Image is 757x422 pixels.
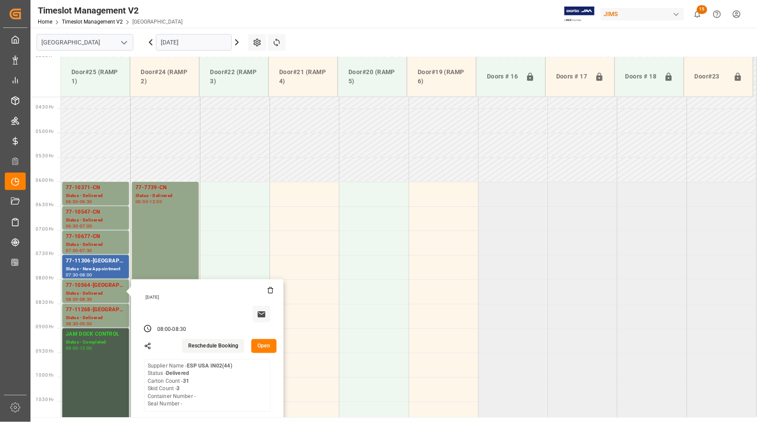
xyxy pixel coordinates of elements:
b: Delivered [166,371,189,377]
div: Status - Delivered [66,314,125,322]
div: 77-10371-CN [66,184,125,192]
div: 06:00 [66,200,78,204]
div: - [171,326,172,334]
div: - [78,224,80,228]
div: - [78,322,80,326]
div: 07:30 [66,273,78,277]
span: 08:00 Hr [36,276,54,280]
div: Status - Delivered [66,192,125,200]
span: 10:00 Hr [36,373,54,378]
div: Status - Delivered [135,192,195,200]
div: 08:00 [157,326,171,334]
span: 04:30 Hr [36,105,54,109]
span: 06:30 Hr [36,202,54,207]
div: Door#19 (RAMP 6) [414,64,469,89]
button: JIMS [601,6,688,22]
span: 09:00 Hr [36,324,54,329]
div: 08:30 [80,297,92,301]
div: Status - New Appointment [66,265,125,273]
div: 09:00 [80,322,92,326]
div: - [78,248,80,252]
button: Open [251,339,277,353]
div: - [78,200,80,204]
div: 77-11268-[GEOGRAPHIC_DATA] [66,306,125,314]
div: Door#23 [691,68,730,85]
div: Supplier Name - Status - Carton Count - Skid Count - Container Number - Seal Number - [148,363,232,408]
span: 05:00 Hr [36,129,54,134]
div: Status - Completed [66,339,125,346]
div: Status - Delivered [66,290,125,297]
a: Timeslot Management V2 [62,19,123,25]
div: - [78,273,80,277]
div: Door#24 (RAMP 2) [137,64,192,89]
span: 15 [697,5,707,14]
img: Exertis%20JAM%20-%20Email%20Logo.jpg_1722504956.jpg [564,7,595,22]
div: 12:00 [149,200,162,204]
div: 77-7739-CN [135,184,195,192]
span: 05:30 Hr [36,153,54,158]
button: open menu [117,36,130,49]
a: Home [38,19,52,25]
div: - [78,297,80,301]
div: JIMS [601,8,684,20]
div: - [148,200,149,204]
div: Doors # 16 [483,68,522,85]
div: Door#20 (RAMP 5) [345,64,400,89]
span: 08:30 Hr [36,300,54,305]
div: 77-10547-CN [66,208,125,217]
span: 06:00 Hr [36,178,54,183]
input: Type to search/select [37,34,133,51]
div: Doors # 17 [553,68,591,85]
span: 07:30 Hr [36,251,54,256]
input: DD-MM-YYYY [156,34,232,51]
div: 08:00 [80,273,92,277]
div: Timeslot Management V2 [38,4,182,17]
button: Reschedule Booking [182,339,244,353]
div: 07:00 [66,248,78,252]
div: Door#25 (RAMP 1) [68,64,123,89]
div: Status - Delivered [66,217,125,224]
div: 09:00 [66,346,78,350]
div: 08:00 [66,297,78,301]
div: 08:30 [172,326,186,334]
button: Help Center [707,4,727,24]
div: 77-10564-[GEOGRAPHIC_DATA] [66,281,125,290]
b: 3 [176,386,179,392]
div: JAM DOCK CONTROL [66,330,125,339]
div: Door#22 (RAMP 3) [206,64,261,89]
div: [DATE] [142,294,274,300]
span: 09:30 Hr [36,349,54,354]
div: 77-10677-CN [66,232,125,241]
div: Door#21 (RAMP 4) [276,64,331,89]
button: show 15 new notifications [688,4,707,24]
b: ESP USA IN02(44) [187,363,232,369]
div: - [78,346,80,350]
div: Status - Delivered [66,241,125,248]
div: 06:30 [80,200,92,204]
div: 07:30 [80,248,92,252]
div: 08:30 [66,322,78,326]
span: 07:00 Hr [36,227,54,231]
div: 12:00 [80,346,92,350]
div: 06:00 [135,200,148,204]
span: 10:30 Hr [36,398,54,402]
div: 07:00 [80,224,92,228]
div: Doors # 18 [622,68,661,85]
div: 77-11306-[GEOGRAPHIC_DATA] [66,257,125,265]
div: 06:30 [66,224,78,228]
b: 31 [183,378,189,385]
